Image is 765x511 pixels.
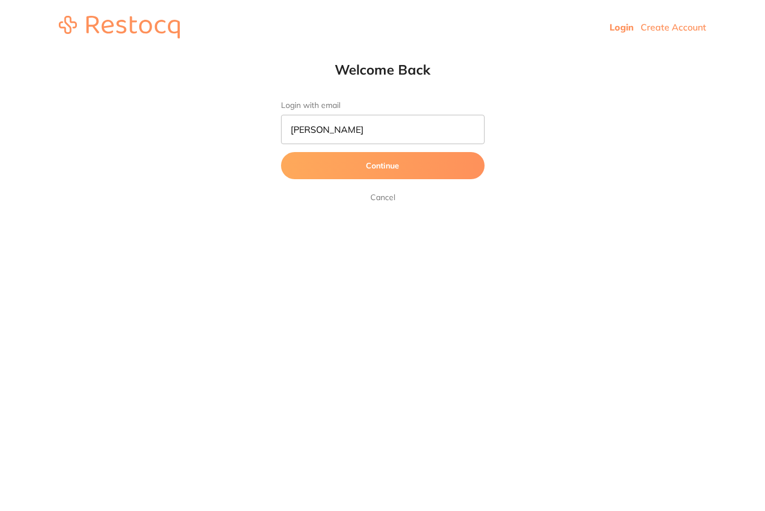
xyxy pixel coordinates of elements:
[368,190,397,204] a: Cancel
[610,21,634,33] a: Login
[59,16,180,38] img: restocq_logo.svg
[281,152,485,179] button: Continue
[281,101,485,110] label: Login with email
[641,21,706,33] a: Create Account
[258,61,507,78] h1: Welcome Back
